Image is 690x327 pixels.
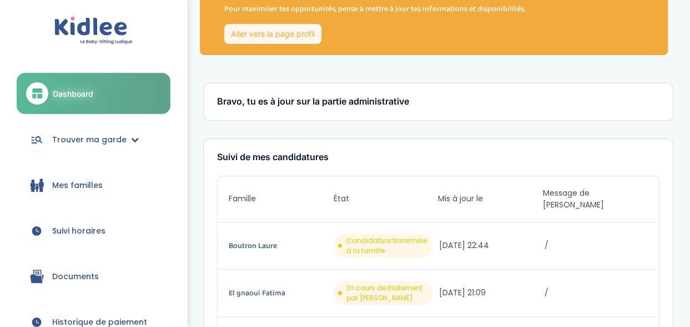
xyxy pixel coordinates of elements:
[229,287,332,299] a: El gnaoui Fatima
[224,3,525,15] p: Pour maximiser tes opportunités, pense à mettre à jour tes informations et disponibilités.
[543,187,648,211] span: Message de [PERSON_NAME]
[545,287,648,299] span: /
[229,240,332,252] a: Boutron Laure
[52,134,127,146] span: Trouver ma garde
[53,88,93,100] span: Dashboard
[545,240,648,251] span: /
[217,152,660,162] h3: Suivi de mes candidatures
[346,236,428,256] span: Candidature transmise à la famille
[439,240,542,251] span: [DATE] 22:44
[52,271,99,283] span: Documents
[52,225,105,237] span: Suivi horaires
[229,193,334,205] span: Famille
[224,24,321,44] a: Aller vers la page profil
[17,120,170,160] a: Trouver ma garde
[17,165,170,205] a: Mes familles
[438,193,543,205] span: Mis à jour le
[333,193,438,205] span: État
[17,256,170,296] a: Documents
[17,73,170,114] a: Dashboard
[346,283,428,303] span: En cours de traitement par [PERSON_NAME]
[17,211,170,251] a: Suivi horaires
[217,97,660,107] h3: Bravo, tu es à jour sur la partie administrative
[54,17,133,45] img: logo.svg
[439,287,542,299] span: [DATE] 21:09
[52,180,103,191] span: Mes familles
